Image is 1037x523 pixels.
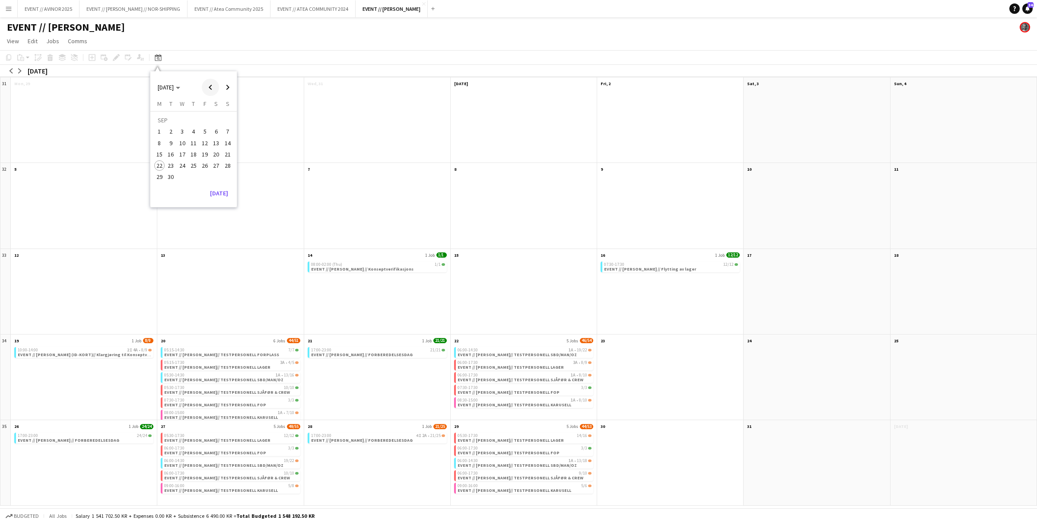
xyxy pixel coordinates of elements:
span: 7/7 [288,348,294,352]
span: 3/3 [288,446,294,450]
div: 34 [0,335,11,420]
div: • [458,348,592,352]
span: 17:00-23:00 [18,434,38,438]
span: EVENT // AVINOR GARDERMOEN // FORBEREDELSESDAG [311,352,413,357]
span: Jobs [46,37,59,45]
span: 14 [223,138,233,148]
span: 17 [747,252,751,258]
span: [DATE] [158,83,174,91]
span: EVENT // AVINOR GARDERMOEN// TESTPERSONELL SBD/MAN/OZ [164,462,283,468]
div: • [164,411,298,415]
a: View [3,35,22,47]
span: 7 [223,127,233,137]
span: EVENT // AVINOR GARDERMOEN// TESTPERSONELL FOP [458,450,560,456]
span: 07:30-17:30 [164,398,184,402]
span: 46/54 [580,338,593,343]
span: 12/12 [726,252,740,258]
span: All jobs [48,513,68,519]
span: 1 Job [715,252,725,258]
span: 5 Jobs [566,338,578,344]
div: • [458,373,592,377]
span: 06:00-14:30 [458,348,478,352]
span: 21/21 [433,338,447,343]
span: 28 [223,160,233,171]
span: 17:00-23:00 [311,434,331,438]
span: 07:30-17:30 [604,262,624,267]
span: 8/9 [143,338,153,343]
span: 8 [154,138,165,148]
button: 29-09-2025 [154,171,165,182]
button: 21-09-2025 [222,149,233,160]
span: 16 [165,149,176,159]
span: 13/18 [577,459,587,463]
span: EVENT // AVINOR GARDERMOEN // Konseptverifikasjons [311,266,414,272]
span: EVENT // AVINOR GARDERMOEN// TESTPERSONELL SJÅFØR & CREW [164,389,290,395]
span: 21/21 [442,349,445,351]
span: 05:15-14:30 [164,348,184,352]
span: 22 [454,338,458,344]
span: 4 [188,127,199,137]
button: Previous month [202,79,219,96]
span: 06:00-17:30 [458,360,478,365]
span: 30 [601,424,605,429]
span: 9/10 [579,471,587,475]
span: 13/16 [284,373,294,377]
button: 02-09-2025 [165,126,176,137]
span: 3A [573,360,578,365]
span: 44/53 [580,424,593,429]
span: EVENT // AVINOR GARDERMOEN// TESTPERSONELL LAGER [458,437,564,443]
span: 18 [894,252,898,258]
span: EVENT // AVINOR GARDERMOEN// TESTPERSONELL KARUSELL [458,402,571,408]
span: 7 [308,166,310,172]
a: Edit [24,35,41,47]
span: 21/25 [430,434,441,438]
div: • [458,459,592,463]
span: 3/3 [581,446,587,450]
span: 14/16 [588,434,592,437]
span: F [204,100,207,108]
span: 10/10 [284,386,294,390]
span: 8/10 [588,374,592,376]
span: 06:00-17:30 [164,446,184,450]
span: 20 [211,149,222,159]
span: 31 [747,424,751,429]
button: 11-09-2025 [188,137,199,149]
div: • [164,373,298,377]
span: EVENT // AVINOR GARDERMOEN// TESTPERSONELL LAGER [164,437,270,443]
button: 19-09-2025 [199,149,210,160]
span: EVENT // AVINOR GARDERMOEN (ID-KORT)// Klargjøring til Konseptverifikasjons [18,352,172,357]
span: 4A [133,348,138,352]
a: Jobs [43,35,63,47]
span: 7/10 [295,411,299,414]
span: 5/8 [295,485,299,487]
span: 24/24 [137,434,147,438]
span: 10/10 [284,471,294,475]
span: 3/3 [581,386,587,390]
button: 17-09-2025 [176,149,188,160]
span: 8/10 [579,373,587,377]
span: Wed, 31 [308,81,323,86]
span: Budgeted [14,513,39,519]
span: 5 Jobs [274,424,285,429]
span: EVENT // AVINOR GARDERMOEN// TESTPERSONELL SBD/MAN/OZ [458,352,577,357]
span: 1 Job [132,338,141,344]
span: 2A [422,434,427,438]
span: 1/1 [442,263,445,266]
span: 5/6 [588,485,592,487]
button: 23-09-2025 [165,160,176,171]
span: EVENT // AVINOR GARDERMOEN// TESTPERSONELL SJÅFØR & CREW [458,475,583,481]
button: 20-09-2025 [210,149,222,160]
button: 25-09-2025 [188,160,199,171]
span: Sat, 3 [747,81,759,86]
span: 8/10 [579,398,587,402]
span: 09:00-16:00 [164,484,184,488]
button: 06-09-2025 [210,126,222,137]
span: EVENT // AVINOR GARDERMOEN// TESTPERSONELL FOP [164,450,266,456]
span: 08:00-15:00 [164,411,184,415]
span: 05:30-17:30 [458,434,478,438]
span: 1 Job [422,338,432,344]
span: 9 [601,166,603,172]
button: EVENT // [PERSON_NAME] [356,0,428,17]
span: 1A [571,373,576,377]
button: Next month [219,79,236,96]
